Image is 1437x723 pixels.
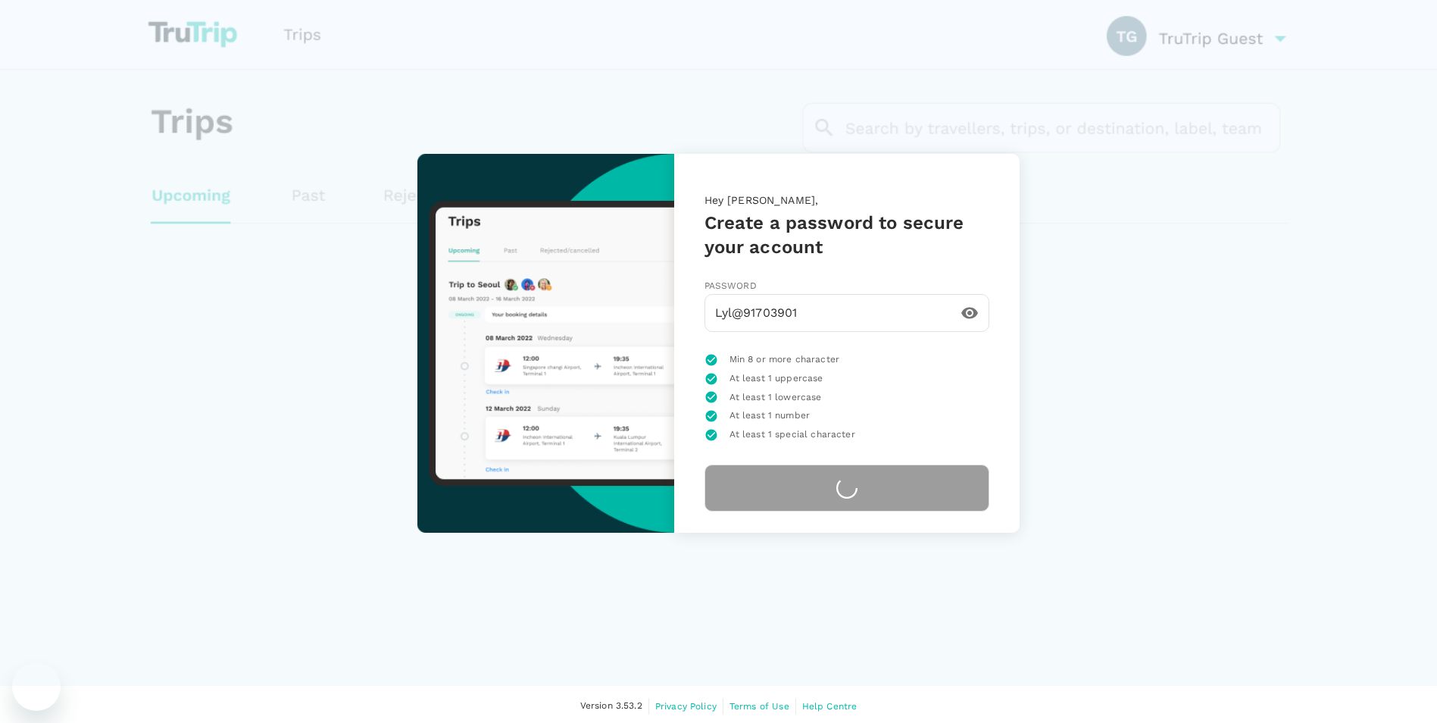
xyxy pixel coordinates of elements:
a: Privacy Policy [655,698,717,715]
a: Terms of Use [729,698,789,715]
span: Version 3.53.2 [580,699,642,714]
h5: Create a password to secure your account [704,211,989,259]
span: Password [704,280,757,291]
span: Privacy Policy [655,701,717,712]
span: At least 1 special character [729,427,855,443]
button: toggle password visibility [951,295,988,331]
span: At least 1 lowercase [729,390,822,405]
span: Terms of Use [729,701,789,712]
a: Help Centre [802,698,858,715]
span: At least 1 number [729,408,811,424]
img: trutrip-set-password [417,154,673,533]
p: Hey [PERSON_NAME], [704,192,989,211]
iframe: Button to launch messaging window [12,662,61,711]
span: At least 1 uppercase [729,371,823,387]
span: Min 8 or more character [729,352,839,368]
span: Help Centre [802,701,858,712]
